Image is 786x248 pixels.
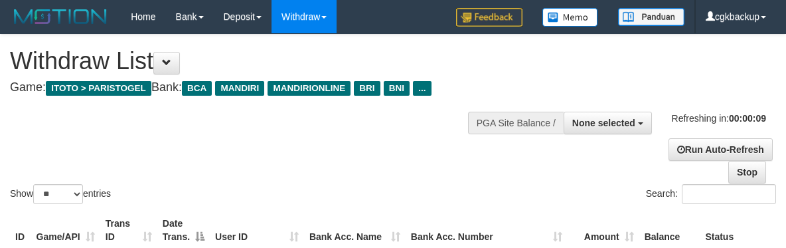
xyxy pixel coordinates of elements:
[384,81,410,96] span: BNI
[268,81,351,96] span: MANDIRIONLINE
[668,138,773,161] a: Run Auto-Refresh
[10,81,511,94] h4: Game: Bank:
[672,113,766,124] span: Refreshing in:
[354,81,380,96] span: BRI
[33,184,83,204] select: Showentries
[10,7,111,27] img: MOTION_logo.png
[542,8,598,27] img: Button%20Memo.svg
[729,113,766,124] strong: 00:00:09
[618,8,684,26] img: panduan.png
[413,81,431,96] span: ...
[10,184,111,204] label: Show entries
[10,48,511,74] h1: Withdraw List
[682,184,776,204] input: Search:
[468,112,564,134] div: PGA Site Balance /
[564,112,652,134] button: None selected
[646,184,776,204] label: Search:
[215,81,264,96] span: MANDIRI
[46,81,151,96] span: ITOTO > PARISTOGEL
[728,161,766,184] a: Stop
[182,81,212,96] span: BCA
[456,8,522,27] img: Feedback.jpg
[572,118,635,128] span: None selected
